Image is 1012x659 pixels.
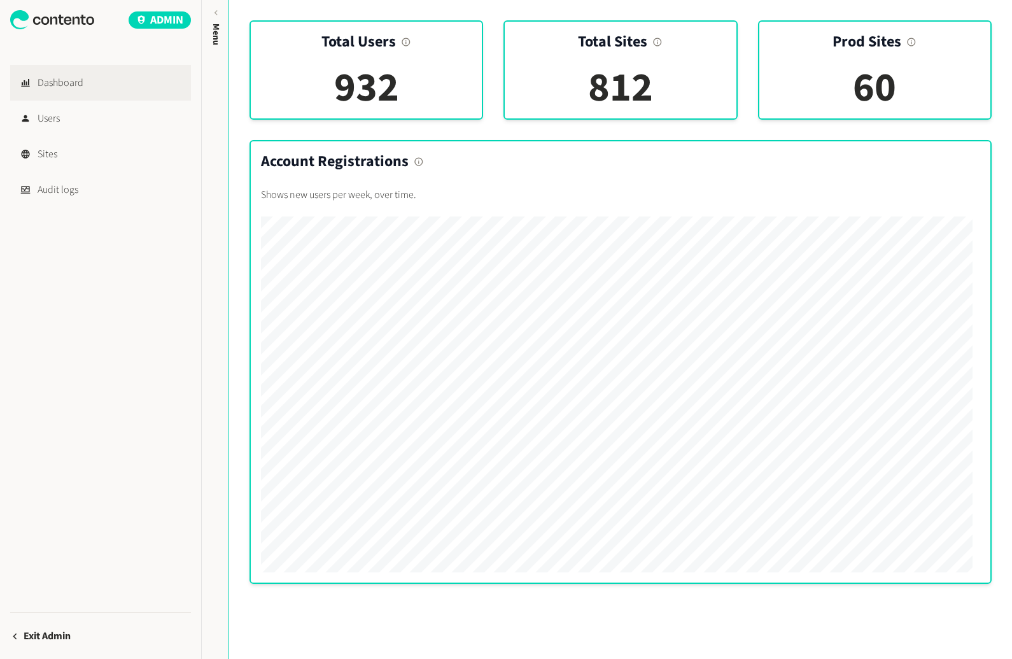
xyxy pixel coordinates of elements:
[10,136,191,172] a: Sites
[261,67,472,108] div: 932
[10,101,191,136] a: Users
[515,67,726,108] div: 812
[129,11,191,29] span: Admin
[833,32,917,52] h2: Prod Sites
[261,152,424,172] h2: Account Registrations
[10,65,191,101] a: Dashboard
[321,32,411,52] h2: Total Users
[10,623,71,649] button: Exit Admin
[261,187,980,204] p: Shows new users per week, over time.
[209,24,223,45] span: Menu
[770,67,980,108] div: 60
[578,32,663,52] h2: Total Sites
[10,172,191,208] a: Audit logs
